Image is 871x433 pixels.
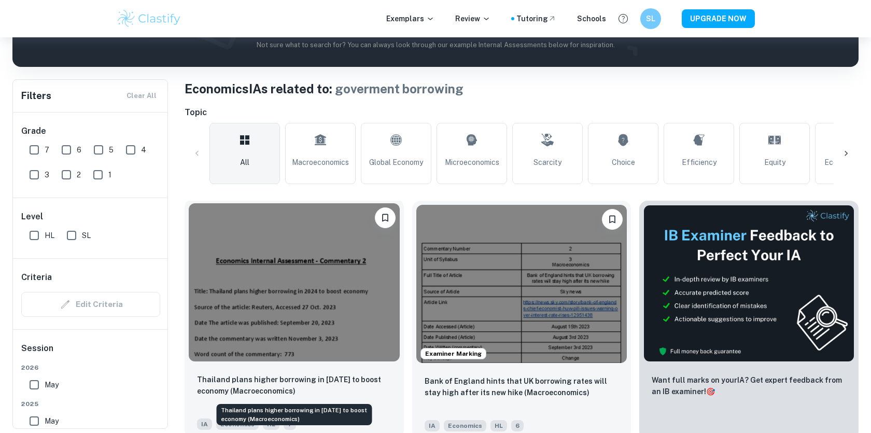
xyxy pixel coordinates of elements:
[645,13,657,24] h6: SL
[108,169,111,180] span: 1
[189,203,400,361] img: Economics IA example thumbnail: Thailand plans higher borrowing in 2024
[45,144,49,156] span: 7
[335,81,463,96] span: goverment borrowing
[369,157,423,168] span: Global Economy
[682,157,717,168] span: Efficiency
[612,157,635,168] span: Choice
[425,420,440,431] span: IA
[640,8,661,29] button: SL
[292,157,349,168] span: Macroeconomics
[197,374,391,397] p: Thailand plans higher borrowing in 2024 to boost economy (Macroeconomics)
[21,125,160,137] h6: Grade
[455,13,490,24] p: Review
[386,13,434,24] p: Exemplars
[217,404,372,425] div: Thailand plans higher borrowing in [DATE] to boost economy (Macroeconomics)
[643,205,854,362] img: Thumbnail
[21,40,850,50] p: Not sure what to search for? You can always look through our example Internal Assessments below f...
[45,415,59,427] span: May
[421,349,486,358] span: Examiner Marking
[533,157,561,168] span: Scarcity
[77,144,81,156] span: 6
[21,399,160,409] span: 2025
[21,211,160,223] h6: Level
[416,205,627,363] img: Economics IA example thumbnail: Bank of England hints that UK borrowing
[706,387,715,396] span: 🎯
[21,271,52,284] h6: Criteria
[21,89,51,103] h6: Filters
[652,374,846,397] p: Want full marks on your IA ? Get expert feedback from an IB examiner!
[602,209,623,230] button: Bookmark
[185,106,859,119] h6: Topic
[614,10,632,27] button: Help and Feedback
[45,230,54,241] span: HL
[516,13,556,24] a: Tutoring
[425,375,619,398] p: Bank of England hints that UK borrowing rates will stay high after its new hike (Macroeconomics)
[185,79,859,98] h1: Economics IAs related to:
[197,418,212,430] span: IA
[21,292,160,317] div: Criteria filters are unavailable when searching by topic
[21,342,160,363] h6: Session
[511,420,524,431] span: 6
[445,157,499,168] span: Microeconomics
[764,157,785,168] span: Equity
[490,420,507,431] span: HL
[45,169,49,180] span: 3
[682,9,755,28] button: UPGRADE NOW
[21,363,160,372] span: 2026
[77,169,81,180] span: 2
[82,230,91,241] span: SL
[109,144,114,156] span: 5
[240,157,249,168] span: All
[45,379,59,390] span: May
[141,144,146,156] span: 4
[444,420,486,431] span: Economics
[577,13,606,24] a: Schools
[375,207,396,228] button: Bookmark
[116,8,182,29] img: Clastify logo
